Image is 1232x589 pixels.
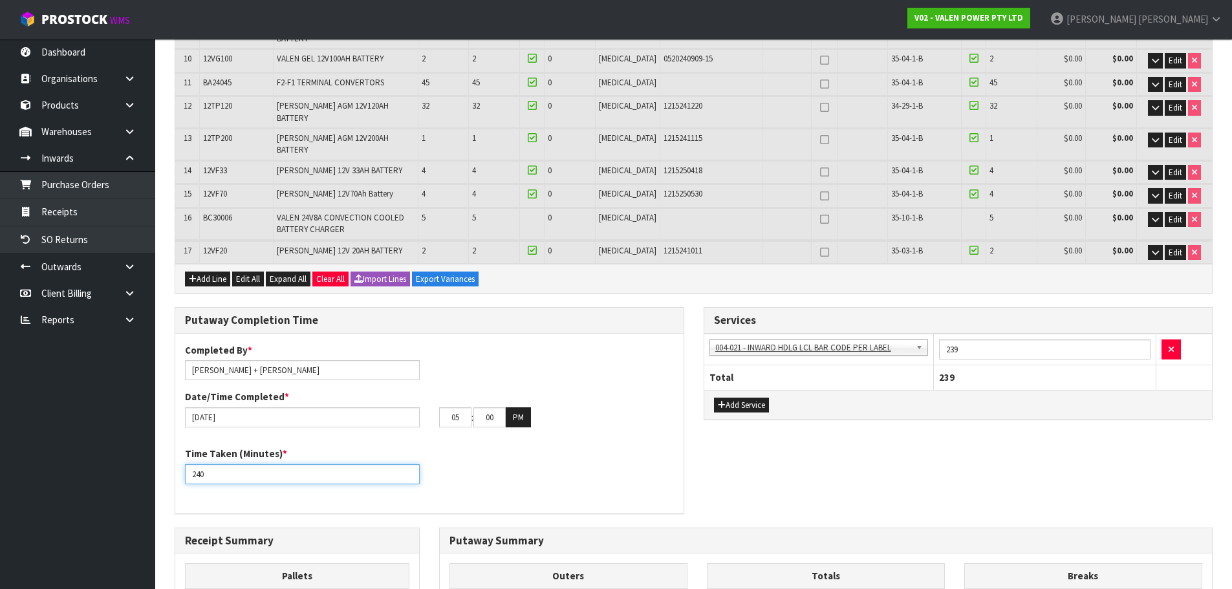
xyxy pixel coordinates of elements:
[110,14,130,27] small: WMS
[1112,165,1133,176] strong: $0.00
[422,133,426,144] span: 1
[184,245,191,256] span: 17
[1112,100,1133,111] strong: $0.00
[277,188,393,199] span: [PERSON_NAME] 12V70Ah Battery
[1112,245,1133,256] strong: $0.00
[186,564,409,589] th: Pallets
[1112,188,1133,199] strong: $0.00
[472,53,476,64] span: 2
[548,133,552,144] span: 0
[184,77,191,88] span: 11
[270,273,307,284] span: Expand All
[1165,245,1186,261] button: Edit
[185,447,287,460] label: Time Taken (Minutes)
[548,77,552,88] span: 0
[989,77,997,88] span: 45
[989,133,993,144] span: 1
[891,165,923,176] span: 35-04-1-B
[664,245,702,256] span: 1215241011
[989,100,997,111] span: 32
[1169,214,1182,225] span: Edit
[184,165,191,176] span: 14
[989,53,993,64] span: 2
[1169,79,1182,90] span: Edit
[907,8,1030,28] a: V02 - VALEN POWER PTY LTD
[1064,245,1082,256] span: $0.00
[1165,165,1186,180] button: Edit
[715,340,911,356] span: 004-021 - INWARD HDLG LCL BAR CODE PER LABEL
[277,53,384,64] span: VALEN GEL 12V100AH BATTERY
[277,245,402,256] span: [PERSON_NAME] 12V 20AH BATTERY
[412,272,479,287] button: Export Variances
[19,11,36,27] img: cube-alt.png
[472,245,476,256] span: 2
[1064,133,1082,144] span: $0.00
[41,11,107,28] span: ProStock
[599,165,656,176] span: [MEDICAL_DATA]
[232,272,264,287] button: Edit All
[472,188,476,199] span: 4
[548,212,552,223] span: 0
[203,53,232,64] span: 12VG100
[1064,212,1082,223] span: $0.00
[1169,134,1182,145] span: Edit
[1064,100,1082,111] span: $0.00
[185,314,674,327] h3: Putaway Completion Time
[422,212,426,223] span: 5
[422,100,429,111] span: 32
[599,212,656,223] span: [MEDICAL_DATA]
[203,133,232,144] span: 12TP200
[277,21,387,43] span: [PERSON_NAME] AGM 12V3.3AH BATTERY
[422,188,426,199] span: 4
[599,53,656,64] span: [MEDICAL_DATA]
[914,12,1023,23] strong: V02 - VALEN POWER PTY LTD
[185,390,289,403] label: Date/Time Completed
[1169,190,1182,201] span: Edit
[1165,133,1186,148] button: Edit
[891,212,923,223] span: 35-10-1-B
[449,564,687,589] th: Outers
[184,53,191,64] span: 10
[891,53,923,64] span: 35-04-1-B
[1064,53,1082,64] span: $0.00
[203,188,227,199] span: 12VF70
[185,343,252,357] label: Completed By
[449,535,1202,547] h3: Putaway Summary
[185,407,420,427] input: Date/Time completed
[422,165,426,176] span: 4
[422,245,426,256] span: 2
[472,77,480,88] span: 45
[1064,165,1082,176] span: $0.00
[1169,247,1182,258] span: Edit
[599,245,656,256] span: [MEDICAL_DATA]
[472,165,476,176] span: 4
[203,245,227,256] span: 12VF20
[277,100,389,123] span: [PERSON_NAME] AGM 12V120AH BATTERY
[548,53,552,64] span: 0
[1112,212,1133,223] strong: $0.00
[664,53,713,64] span: 0520240909-15
[1165,77,1186,92] button: Edit
[664,188,702,199] span: 1215250530
[1169,55,1182,66] span: Edit
[472,133,476,144] span: 1
[989,245,993,256] span: 2
[1138,13,1208,25] span: [PERSON_NAME]
[1165,53,1186,69] button: Edit
[1112,133,1133,144] strong: $0.00
[203,100,232,111] span: 12TP120
[277,77,384,88] span: F2-F1 TERMINAL CONVERTORS
[472,212,476,223] span: 5
[548,188,552,199] span: 0
[548,245,552,256] span: 0
[439,407,471,427] input: HH
[184,100,191,111] span: 12
[1064,77,1082,88] span: $0.00
[203,212,232,223] span: BC30006
[704,365,934,390] th: Total
[277,133,389,155] span: [PERSON_NAME] AGM 12V200AH BATTERY
[714,398,769,413] button: Add Service
[422,77,429,88] span: 45
[277,212,404,235] span: VALEN 24V8A CONVECTION COOLED BATTERY CHARGER
[891,133,923,144] span: 35-04-1-B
